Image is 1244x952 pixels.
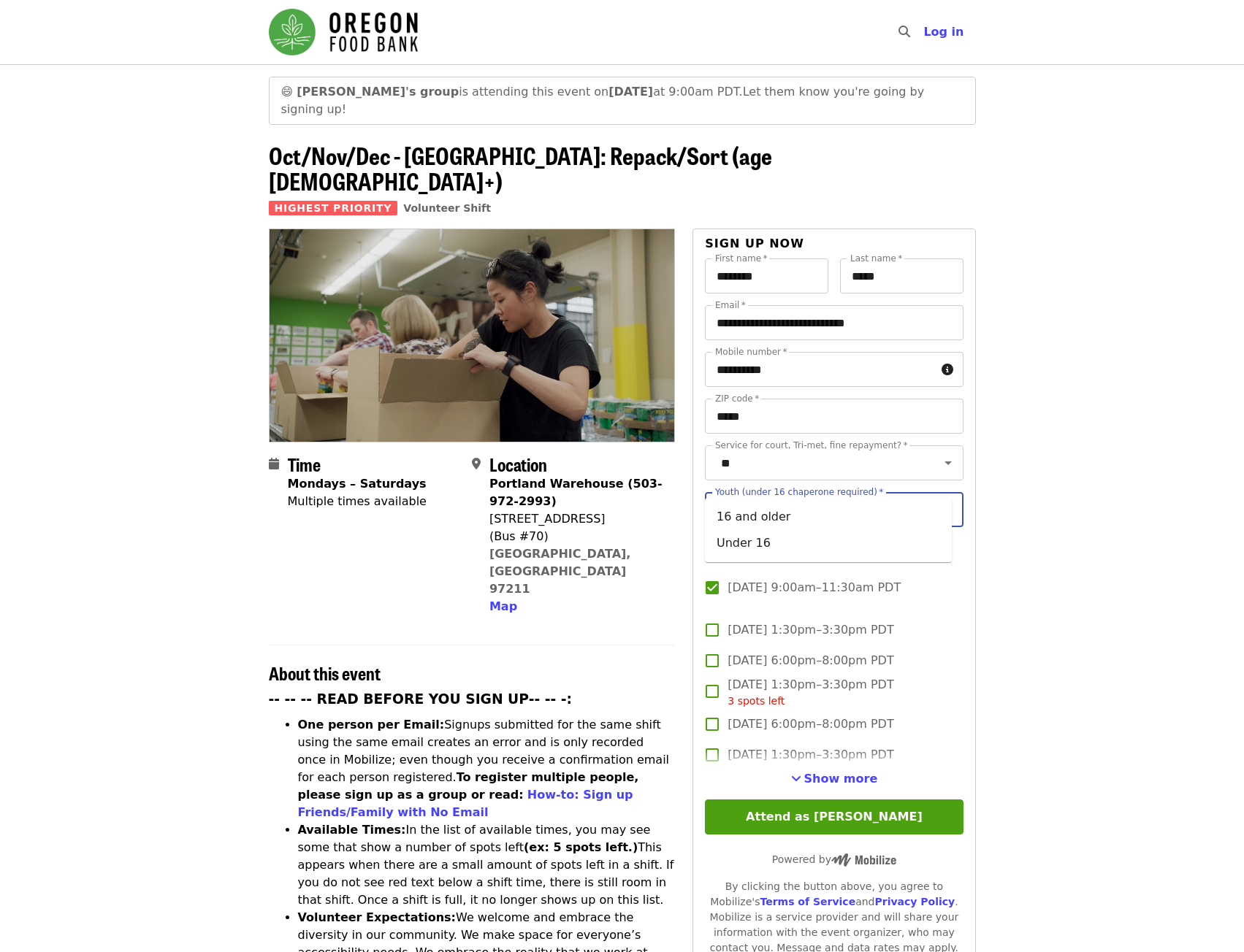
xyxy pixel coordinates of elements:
[297,85,742,99] span: is attending this event on at 9:00am PDT.
[919,15,931,50] input: Search
[269,660,381,686] span: About this event
[489,510,663,528] div: [STREET_ADDRESS]
[705,504,952,530] li: 16 and older
[772,853,896,865] span: Powered by
[715,441,908,450] label: Service for court, Tri-met, fine repayment?
[942,363,953,377] i: circle-info icon
[728,579,901,596] span: [DATE] 9:00am–11:30am PDT
[705,258,828,293] input: First name
[728,695,785,707] span: 3 spots left
[288,451,321,477] span: Time
[705,352,935,387] input: Mobile number
[281,85,294,99] span: grinning face emoji
[297,85,459,99] strong: [PERSON_NAME]'s group
[524,840,638,854] strong: (ex: 5 spots left.)
[791,770,878,788] button: See more timeslots
[489,547,631,596] a: [GEOGRAPHIC_DATA], [GEOGRAPHIC_DATA] 97211
[728,652,893,669] span: [DATE] 6:00pm–8:00pm PDT
[269,457,279,471] i: calendar icon
[923,25,963,39] span: Log in
[489,528,663,545] div: (Bus #70)
[705,399,963,434] input: ZIP code
[269,201,398,215] span: Highest Priority
[840,258,963,293] input: Last name
[728,715,893,733] span: [DATE] 6:00pm–8:00pm PDT
[489,451,547,477] span: Location
[269,9,418,55] img: Oregon Food Bank - Home
[472,457,481,471] i: map-marker-alt icon
[715,394,759,403] label: ZIP code
[608,85,653,99] strong: [DATE]
[874,896,955,907] a: Privacy Policy
[270,229,675,441] img: Oct/Nov/Dec - Portland: Repack/Sort (age 8+) organized by Oregon Food Bank
[705,530,952,556] li: Under 16
[850,254,902,263] label: Last name
[715,301,746,310] label: Email
[705,799,963,834] button: Attend as [PERSON_NAME]
[715,348,787,356] label: Mobile number
[938,499,958,520] button: Close
[898,25,910,39] i: search icon
[298,716,676,821] li: Signups submitted for the same shift using the same email creates an error and is only recorded o...
[760,896,855,907] a: Terms of Service
[715,488,883,496] label: Youth (under 16 chaperone required)
[728,621,893,639] span: [DATE] 1:30pm–3:30pm PDT
[269,138,772,198] span: Oct/Nov/Dec - [GEOGRAPHIC_DATA]: Repack/Sort (age [DEMOGRAPHIC_DATA]+)
[489,599,517,613] span: Map
[298,821,676,909] li: In the list of available times, you may see some that show a number of spots left This appears wh...
[715,254,768,263] label: First name
[489,477,663,508] strong: Portland Warehouse (503-972-2993)
[938,453,958,473] button: Open
[298,910,457,924] strong: Volunteer Expectations:
[288,477,427,491] strong: Mondays – Saturdays
[705,305,963,340] input: Email
[831,853,896,867] img: Powered by Mobilize
[728,676,893,709] span: [DATE] 1:30pm–3:30pm PDT
[804,772,878,786] span: Show more
[705,237,804,250] span: Sign up now
[298,823,406,837] strong: Available Times:
[728,746,893,764] span: [DATE] 1:30pm–3:30pm PDT
[298,718,445,732] strong: One person per Email:
[298,770,639,802] strong: To register multiple people, please sign up as a group or read:
[489,598,517,615] button: Map
[269,691,573,707] strong: -- -- -- READ BEFORE YOU SIGN UP-- -- -:
[298,788,633,819] a: How-to: Sign up Friends/Family with No Email
[288,493,427,510] div: Multiple times available
[912,18,975,47] button: Log in
[403,202,491,214] a: Volunteer Shift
